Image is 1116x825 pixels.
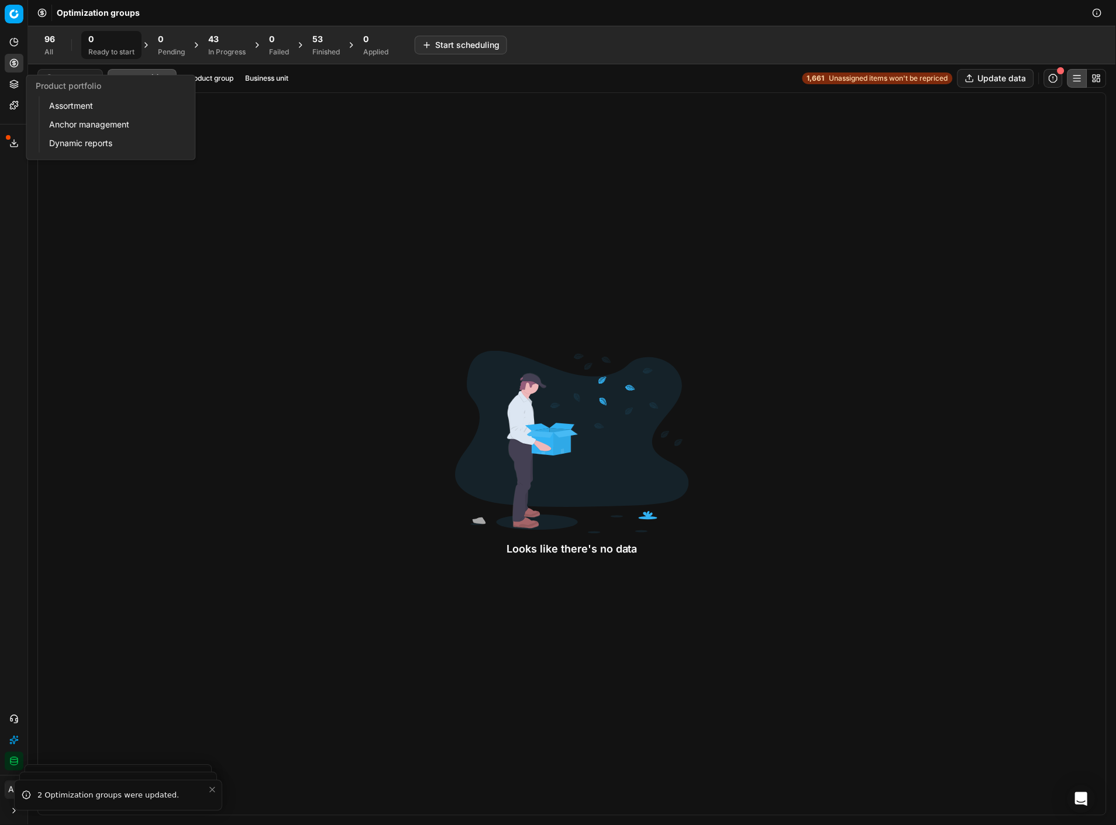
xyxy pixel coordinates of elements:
[36,81,101,91] span: Product portfolio
[5,781,23,799] button: AC
[205,783,219,797] button: Close toast
[957,69,1034,88] button: Update data
[1067,785,1096,813] div: Open Intercom Messenger
[240,71,293,85] button: Business unit
[37,790,208,802] div: 2 Optimization groups were updated.
[88,33,94,45] span: 0
[269,33,274,45] span: 0
[44,33,55,45] span: 96
[363,47,388,57] div: Applied
[181,71,238,85] button: Product group
[44,116,181,133] a: Anchor management
[108,69,177,88] button: Filter (1)
[44,47,55,57] div: All
[57,7,140,19] span: Optimization groups
[88,47,135,57] div: Ready to start
[802,73,953,84] a: 1,661Unassigned items won't be repriced
[363,33,368,45] span: 0
[312,33,323,45] span: 53
[158,47,185,57] div: Pending
[57,7,140,19] nav: breadcrumb
[415,36,507,54] button: Start scheduling
[455,541,689,557] div: Looks like there's no data
[44,98,181,114] a: Assortment
[829,74,948,83] span: Unassigned items won't be repriced
[59,73,95,84] input: Search
[312,47,340,57] div: Finished
[44,135,181,151] a: Dynamic reports
[158,33,163,45] span: 0
[269,47,289,57] div: Failed
[807,74,825,83] strong: 1,661
[208,47,246,57] div: In Progress
[208,33,219,45] span: 43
